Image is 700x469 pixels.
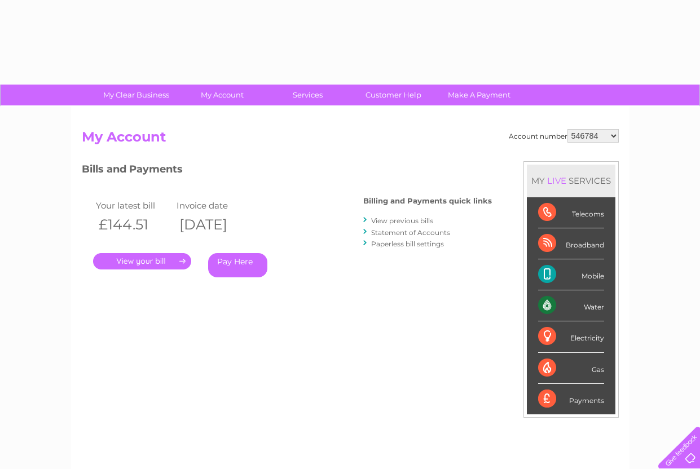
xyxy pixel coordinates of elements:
a: Pay Here [208,253,267,277]
div: LIVE [545,175,569,186]
a: View previous bills [371,216,433,225]
div: MY SERVICES [527,165,615,197]
div: Electricity [538,321,604,352]
th: [DATE] [174,213,255,236]
td: Invoice date [174,198,255,213]
div: Mobile [538,259,604,290]
td: Your latest bill [93,198,174,213]
div: Payments [538,384,604,414]
h4: Billing and Payments quick links [363,197,492,205]
h3: Bills and Payments [82,161,492,181]
div: Broadband [538,228,604,259]
a: My Clear Business [90,85,183,105]
div: Water [538,290,604,321]
th: £144.51 [93,213,174,236]
a: Paperless bill settings [371,240,444,248]
div: Account number [509,129,619,143]
a: Customer Help [347,85,440,105]
a: Services [261,85,354,105]
a: Statement of Accounts [371,228,450,237]
a: My Account [175,85,268,105]
a: . [93,253,191,269]
div: Telecoms [538,197,604,228]
div: Gas [538,353,604,384]
h2: My Account [82,129,619,151]
a: Make A Payment [433,85,526,105]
